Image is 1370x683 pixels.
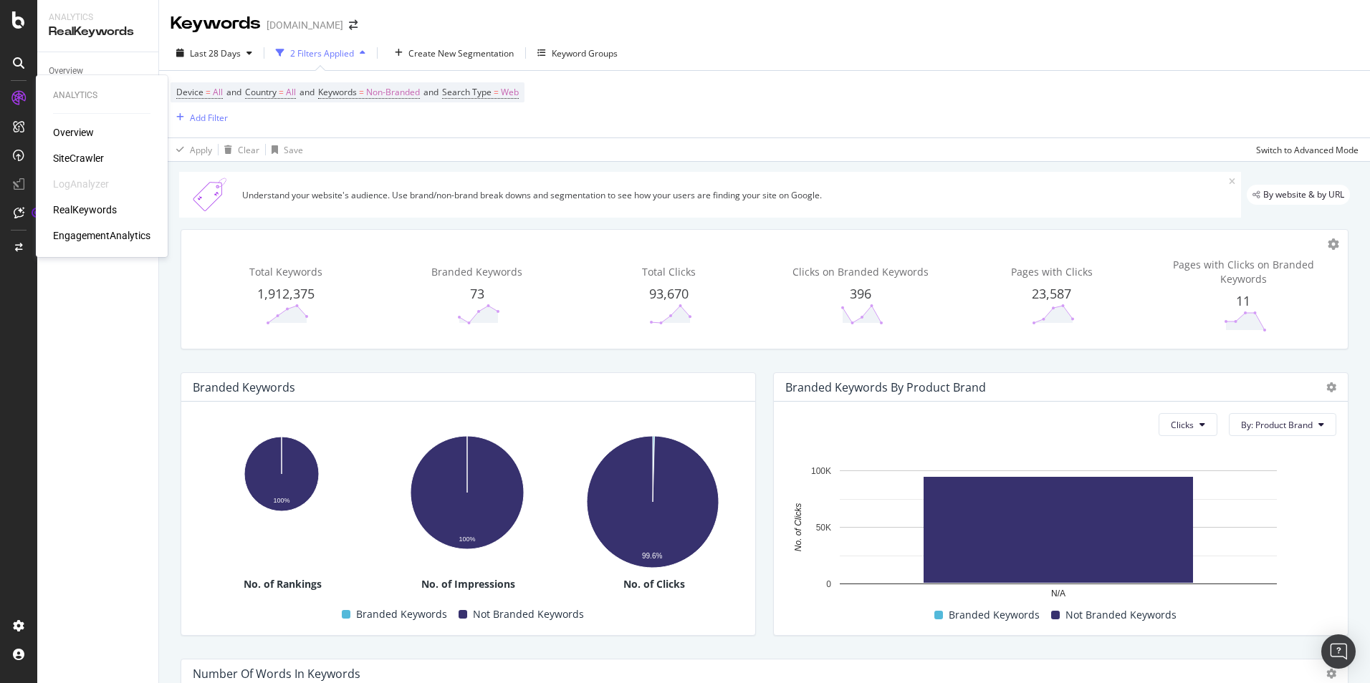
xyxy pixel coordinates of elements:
[785,380,986,394] div: Branded Keywords By Product Brand
[850,285,871,302] span: 396
[53,89,150,102] div: Analytics
[1229,413,1336,436] button: By: Product Brand
[1256,144,1359,156] div: Switch to Advanced Mode
[359,86,364,98] span: =
[30,206,43,219] div: Tooltip anchor
[185,178,236,212] img: Xn5yXbTLC6GvtKIoinKAiP4Hm0QJ922KvQwAAAAASUVORK5CYII=
[349,20,358,30] div: arrow-right-arrow-left
[785,463,1331,606] svg: A chart.
[190,47,241,59] span: Last 28 Days
[642,265,696,278] span: Total Clicks
[532,42,623,64] button: Keyword Groups
[442,86,492,98] span: Search Type
[408,47,514,59] div: Create New Segmentation
[49,11,147,24] div: Analytics
[171,11,261,36] div: Keywords
[501,82,519,102] span: Web
[1321,634,1356,669] div: Open Intercom Messenger
[245,86,277,98] span: Country
[459,536,476,543] text: 100%
[171,138,212,161] button: Apply
[190,144,212,156] div: Apply
[226,86,241,98] span: and
[286,82,296,102] span: All
[1241,419,1313,431] span: By: Product Brand
[811,466,831,476] text: 100K
[1032,285,1071,302] span: 23,587
[1065,606,1177,624] span: Not Branded Keywords
[53,151,104,165] a: SiteCrawler
[1011,265,1093,278] span: Pages with Clicks
[193,667,360,681] div: Number Of Words In Keywords
[949,606,1040,624] span: Branded Keywords
[53,228,150,243] a: EngagementAnalytics
[1051,589,1065,599] text: N/A
[564,577,744,591] div: No. of Clicks
[1173,258,1314,286] span: Pages with Clicks on Branded Keywords
[53,125,94,140] a: Overview
[318,86,357,98] span: Keywords
[213,82,223,102] span: All
[193,429,371,513] svg: A chart.
[238,144,259,156] div: Clear
[1250,138,1359,161] button: Switch to Advanced Mode
[49,24,147,40] div: RealKeywords
[793,503,803,551] text: No. of Clicks
[356,606,447,623] span: Branded Keywords
[279,86,284,98] span: =
[257,285,315,302] span: 1,912,375
[206,86,211,98] span: =
[249,265,322,278] span: Total Keywords
[219,138,259,161] button: Clear
[564,429,742,575] svg: A chart.
[494,86,499,98] span: =
[816,523,831,533] text: 50K
[193,380,295,394] div: Branded Keywords
[642,553,662,561] text: 99.6%
[242,189,1229,201] div: Understand your website's audience. Use brand/non-brand break downs and segmentation to see how y...
[826,579,831,589] text: 0
[1247,185,1350,205] div: legacy label
[552,47,618,59] div: Keyword Groups
[792,265,929,278] span: Clicks on Branded Keywords
[49,64,83,79] div: Overview
[176,86,203,98] span: Device
[423,86,439,98] span: and
[1171,419,1194,431] span: Clicks
[1159,413,1217,436] button: Clicks
[193,577,373,591] div: No. of Rankings
[266,138,303,161] button: Save
[383,42,519,64] button: Create New Segmentation
[274,497,290,504] text: 100%
[190,112,228,124] div: Add Filter
[473,606,584,623] span: Not Branded Keywords
[1236,292,1250,309] span: 11
[366,82,420,102] span: Non-Branded
[378,429,556,554] svg: A chart.
[431,265,522,278] span: Branded Keywords
[649,285,689,302] span: 93,670
[284,144,303,156] div: Save
[171,109,228,126] button: Add Filter
[267,18,343,32] div: [DOMAIN_NAME]
[470,285,484,302] span: 73
[171,42,258,64] button: Last 28 Days
[270,42,371,64] button: 2 Filters Applied
[378,577,558,591] div: No. of Impressions
[1263,190,1344,199] span: By website & by URL
[53,177,109,191] div: LogAnalyzer
[290,47,354,59] div: 2 Filters Applied
[300,86,315,98] span: and
[53,203,117,217] a: RealKeywords
[49,64,148,79] a: Overview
